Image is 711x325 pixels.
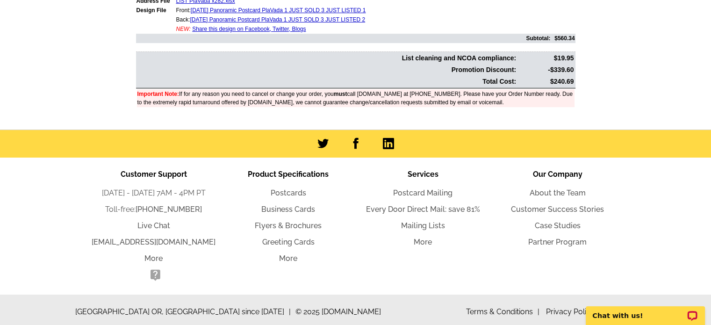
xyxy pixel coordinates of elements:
td: Subtotal: [136,34,551,43]
a: Mailing Lists [401,221,445,230]
td: -$339.60 [517,65,574,75]
a: Business Cards [261,205,315,214]
a: Postcards [271,188,306,197]
span: Our Company [533,170,582,179]
span: Product Specifications [248,170,329,179]
span: Services [408,170,438,179]
td: Back: [175,15,551,24]
td: Front: [175,6,551,15]
a: Every Door Direct Mail: save 81% [366,205,480,214]
a: About the Team [530,188,586,197]
td: $240.69 [517,76,574,87]
td: If for any reason you need to cancel or change your order, you call [DOMAIN_NAME] at [PHONE_NUMBE... [137,89,575,107]
a: Case Studies [535,221,581,230]
a: [PHONE_NUMBER] [136,205,202,214]
span: NEW: [176,26,190,32]
a: Postcard Mailing [393,188,452,197]
td: List cleaning and NCOA compliance: [137,53,517,64]
li: Toll-free: [86,204,221,215]
span: Customer Support [121,170,187,179]
a: Customer Success Stories [511,205,604,214]
a: Privacy Policy [546,307,601,316]
a: Flyers & Brochures [255,221,322,230]
b: must [334,91,347,97]
font: Important Note: [137,91,179,97]
td: $19.95 [517,53,574,64]
span: [GEOGRAPHIC_DATA] OR, [GEOGRAPHIC_DATA] since [DATE] [75,306,291,318]
iframe: LiveChat chat widget [580,296,711,325]
a: [DATE] Panoramic Postcard PlaVada 1 JUST SOLD 3 JUST LISTED 1 [191,7,366,14]
a: More [279,254,297,263]
td: Design File [136,6,176,15]
span: © 2025 [DOMAIN_NAME] [295,306,381,318]
a: Share this design on Facebook, Twitter, Blogs [192,26,306,32]
td: $560.34 [551,34,575,43]
td: Total Cost: [137,76,517,87]
li: [DATE] - [DATE] 7AM - 4PM PT [86,188,221,199]
a: More [414,238,432,246]
a: Greeting Cards [262,238,315,246]
a: Live Chat [137,221,170,230]
a: [DATE] Panoramic Postcard PlaVada 1 JUST SOLD 3 JUST LISTED 2 [190,16,365,23]
a: Terms & Conditions [466,307,539,316]
a: [EMAIL_ADDRESS][DOMAIN_NAME] [92,238,215,246]
td: Promotion Discount: [137,65,517,75]
a: Partner Program [528,238,587,246]
a: More [144,254,163,263]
